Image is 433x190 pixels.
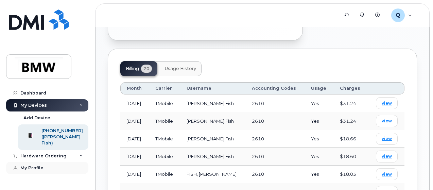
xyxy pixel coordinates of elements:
[180,112,246,130] td: [PERSON_NAME] Fish
[305,166,334,183] td: Yes
[376,151,398,162] a: view
[120,166,149,183] td: [DATE]
[149,148,180,166] td: TMobile
[180,166,246,183] td: FISH, [PERSON_NAME]
[180,148,246,166] td: [PERSON_NAME] Fish
[252,118,264,124] span: 2610
[149,94,180,112] td: TMobile
[340,153,362,160] div: $18.60
[305,112,334,130] td: Yes
[305,82,334,94] th: Usage
[305,130,334,148] td: Yes
[252,136,264,141] span: 2610
[382,136,392,142] span: view
[340,100,362,107] div: $31.24
[120,130,149,148] td: [DATE]
[340,118,362,124] div: $31.24
[165,66,196,71] span: Usage History
[340,136,362,142] div: $18.66
[376,97,398,109] a: view
[180,130,246,148] td: [PERSON_NAME] Fish
[382,153,392,159] span: view
[180,82,246,94] th: Username
[149,166,180,183] td: TMobile
[149,130,180,148] td: TMobile
[149,112,180,130] td: TMobile
[386,8,417,22] div: QTD0849
[252,154,264,159] span: 2610
[120,82,149,94] th: Month
[376,133,398,145] a: view
[396,11,400,19] span: Q
[305,148,334,166] td: Yes
[246,82,305,94] th: Accounting Codes
[149,82,180,94] th: Carrier
[376,168,398,180] a: view
[403,160,428,185] iframe: Messenger Launcher
[334,82,368,94] th: Charges
[305,94,334,112] td: Yes
[180,94,246,112] td: [PERSON_NAME] Fish
[376,115,398,127] a: view
[120,112,149,130] td: [DATE]
[382,171,392,177] span: view
[120,148,149,166] td: [DATE]
[340,171,362,177] div: $18.03
[252,171,264,177] span: 2610
[252,101,264,106] span: 2610
[382,118,392,124] span: view
[120,94,149,112] td: [DATE]
[382,100,392,106] span: view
